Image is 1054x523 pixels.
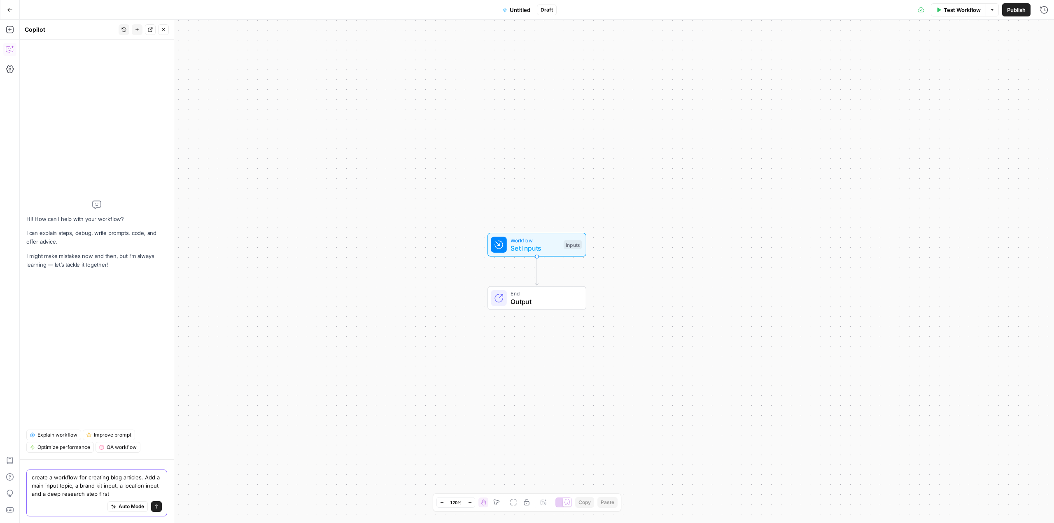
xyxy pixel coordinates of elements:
[37,431,77,439] span: Explain workflow
[931,3,986,16] button: Test Workflow
[944,6,981,14] span: Test Workflow
[510,6,530,14] span: Untitled
[460,286,613,310] div: EndOutput
[511,243,560,253] span: Set Inputs
[26,430,81,440] button: Explain workflow
[119,503,144,510] span: Auto Mode
[83,430,135,440] button: Improve prompt
[564,240,582,249] div: Inputs
[107,444,137,451] span: QA workflow
[541,6,553,14] span: Draft
[497,3,535,16] button: Untitled
[511,236,560,244] span: Workflow
[450,499,462,506] span: 120%
[597,497,618,508] button: Paste
[32,473,162,498] textarea: create a workflow for creating blog articles. Add a main input topic, a brand kit input, a locati...
[26,229,167,246] p: I can explain steps, debug, write prompts, code, and offer advice.
[1002,3,1031,16] button: Publish
[25,26,116,34] div: Copilot
[511,290,578,298] span: End
[578,499,591,506] span: Copy
[511,297,578,307] span: Output
[107,501,148,512] button: Auto Mode
[601,499,614,506] span: Paste
[37,444,90,451] span: Optimize performance
[575,497,594,508] button: Copy
[535,257,538,286] g: Edge from start to end
[96,442,140,453] button: QA workflow
[1007,6,1026,14] span: Publish
[94,431,131,439] span: Improve prompt
[26,252,167,269] p: I might make mistakes now and then, but I’m always learning — let’s tackle it together!
[26,442,94,453] button: Optimize performance
[26,215,167,223] p: Hi! How can I help with your workflow?
[460,233,613,257] div: WorkflowSet InputsInputs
